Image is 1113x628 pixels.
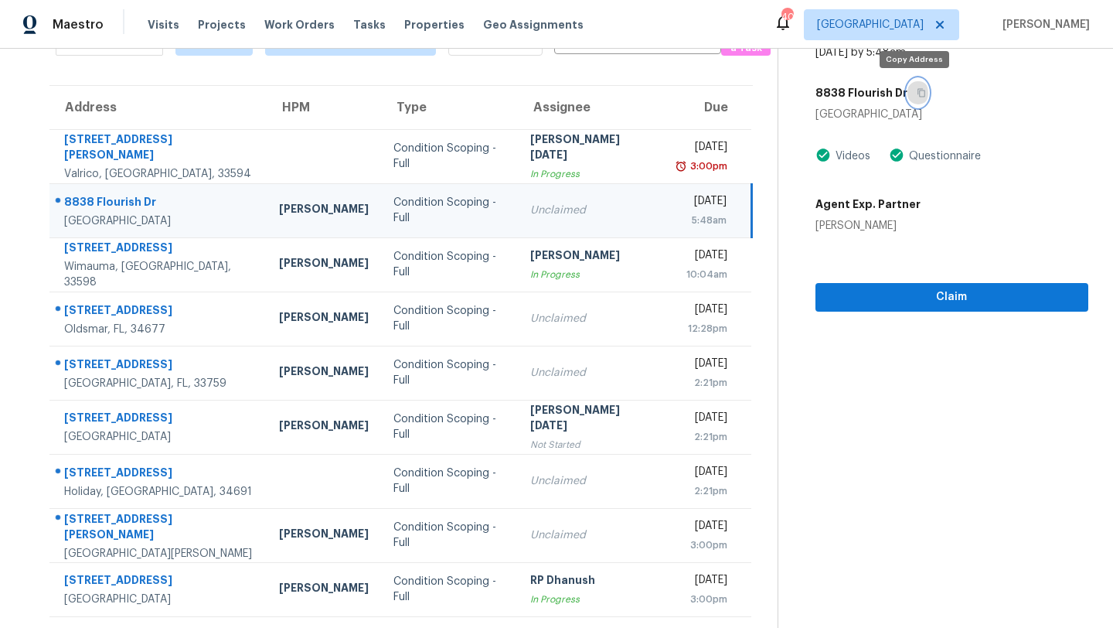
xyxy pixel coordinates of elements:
div: In Progress [530,592,652,607]
div: 12:28pm [676,321,727,336]
div: [DATE] [676,410,727,429]
div: Condition Scoping - Full [393,357,505,388]
div: 3:00pm [687,159,727,174]
div: Condition Scoping - Full [393,466,505,497]
div: [PERSON_NAME] [279,201,369,220]
img: Artifact Present Icon [889,147,904,163]
div: [DATE] [676,247,727,267]
div: [DATE] [676,464,727,483]
div: [GEOGRAPHIC_DATA][PERSON_NAME] [64,546,254,561]
div: [PERSON_NAME] [279,255,369,275]
div: [PERSON_NAME][DATE] [530,402,652,437]
th: Type [381,86,518,129]
div: [PERSON_NAME] [279,309,369,329]
th: Due [664,86,751,129]
div: [PERSON_NAME] [530,247,652,267]
div: Wimauma, [GEOGRAPHIC_DATA], 33598 [64,259,254,290]
div: 40 [781,9,792,25]
div: 2:21pm [676,375,727,391]
div: Unclaimed [530,527,652,543]
button: Create a Task [721,24,771,56]
div: [GEOGRAPHIC_DATA] [815,107,1088,122]
div: Condition Scoping - Full [393,520,505,551]
div: 5:48am [676,213,726,228]
th: HPM [267,86,381,129]
th: Address [49,86,267,129]
span: Maestro [53,17,104,32]
div: [GEOGRAPHIC_DATA] [64,213,254,229]
div: [DATE] [676,193,726,213]
div: Oldsmar, FL, 34677 [64,322,254,337]
div: 2:21pm [676,429,727,445]
span: Work Orders [264,17,335,32]
div: [PERSON_NAME] [279,526,369,545]
div: Valrico, [GEOGRAPHIC_DATA], 33594 [64,166,254,182]
div: [DATE] [676,572,727,592]
span: Claim [828,288,1076,307]
div: [DATE] [676,139,727,159]
div: Unclaimed [530,203,652,218]
span: Projects [198,17,246,32]
div: Not Started [530,437,652,452]
div: [DATE] [676,518,727,538]
div: Unclaimed [530,311,652,326]
div: 8838 Flourish Dr [64,194,254,213]
span: [GEOGRAPHIC_DATA] [817,17,924,32]
span: Visits [148,17,179,32]
div: [STREET_ADDRESS][PERSON_NAME] [64,511,254,546]
div: [GEOGRAPHIC_DATA], FL, 33759 [64,376,254,391]
div: 3:00pm [676,592,727,607]
div: Condition Scoping - Full [393,195,505,226]
div: [PERSON_NAME] [815,218,921,234]
div: [STREET_ADDRESS] [64,572,254,592]
th: Assignee [518,86,664,129]
span: Tasks [353,19,386,30]
div: Unclaimed [530,473,652,489]
div: Holiday, [GEOGRAPHIC_DATA], 34691 [64,484,254,500]
div: Videos [831,148,870,164]
div: [STREET_ADDRESS] [64,302,254,322]
div: [STREET_ADDRESS] [64,465,254,484]
button: Claim [815,283,1088,312]
div: 10:04am [676,267,727,282]
div: [STREET_ADDRESS][PERSON_NAME] [64,131,254,166]
div: Condition Scoping - Full [393,303,505,334]
img: Overdue Alarm Icon [675,159,687,174]
span: [PERSON_NAME] [996,17,1090,32]
h5: Agent Exp. Partner [815,196,921,212]
span: Properties [404,17,465,32]
div: Condition Scoping - Full [393,249,505,280]
div: RP Dhanush [530,572,652,592]
div: Condition Scoping - Full [393,141,505,172]
span: Geo Assignments [483,17,584,32]
div: [PERSON_NAME] [279,418,369,437]
div: 3:00pm [676,538,727,553]
div: [STREET_ADDRESS] [64,410,254,429]
div: [GEOGRAPHIC_DATA] [64,429,254,445]
div: [STREET_ADDRESS] [64,240,254,259]
div: [DATE] [676,356,727,375]
div: Questionnaire [904,148,981,164]
div: 2:21pm [676,483,727,499]
div: Condition Scoping - Full [393,411,505,442]
div: [PERSON_NAME] [279,363,369,383]
div: In Progress [530,267,652,282]
div: In Progress [530,166,652,182]
div: Unclaimed [530,365,652,381]
div: [PERSON_NAME][DATE] [530,131,652,166]
div: [DATE] by 5:48am [815,45,906,60]
div: [PERSON_NAME] [279,580,369,599]
h5: 8838 Flourish Dr [815,85,907,101]
img: Artifact Present Icon [815,147,831,163]
div: [GEOGRAPHIC_DATA] [64,592,254,607]
div: [DATE] [676,302,727,321]
div: [STREET_ADDRESS] [64,357,254,376]
div: Condition Scoping - Full [393,574,505,605]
